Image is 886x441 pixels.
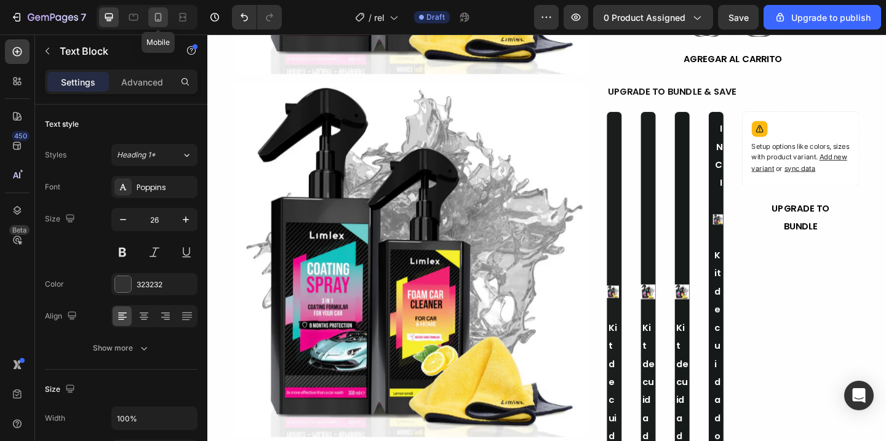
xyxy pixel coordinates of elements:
[12,131,30,141] div: 450
[764,5,881,30] button: Upgrade to publish
[45,381,78,398] div: Size
[9,225,30,235] div: Beta
[592,116,698,152] p: Setup options like colors, sizes with product variant.
[592,129,696,150] span: Add new variant
[45,119,79,130] div: Text style
[45,337,198,359] button: Show more
[434,12,709,42] button: AGREGAR AL CARRITO
[581,175,709,224] button: UPGRADE TO BUNDLE
[112,407,197,429] input: Auto
[81,10,86,25] p: 7
[774,11,871,24] div: Upgrade to publish
[61,76,95,89] p: Settings
[5,5,92,30] button: 7
[232,5,282,30] div: Undo/Redo
[628,141,661,150] span: sync data
[117,149,156,161] span: Heading 1*
[596,180,694,219] div: UPGRADE TO BUNDLE
[728,12,749,23] span: Save
[374,11,385,24] span: rel
[207,34,886,441] iframe: Design area
[471,84,501,252] button: INCLUDED
[137,182,194,193] div: Poppins
[434,84,464,252] button: INCLUDED
[93,342,150,354] div: Show more
[45,308,79,325] div: Align
[45,413,65,424] div: Width
[508,84,538,252] button: INCLUDED
[111,144,198,166] button: Heading 1*
[121,76,163,89] p: Advanced
[45,149,66,161] div: Styles
[718,5,759,30] button: Save
[426,12,445,23] span: Draft
[45,279,64,290] div: Color
[137,279,194,290] div: 323232
[593,5,713,30] button: 0 product assigned
[60,44,164,58] p: Text Block
[434,52,709,74] div: UPGRADE TO BUNDLE & SAVE
[604,11,685,24] span: 0 product assigned
[369,11,372,24] span: /
[45,181,60,193] div: Font
[45,211,78,228] div: Size
[550,92,561,173] div: INCI
[518,17,625,37] div: AGREGAR AL CARRITO
[844,381,874,410] div: Open Intercom Messenger
[617,141,661,150] span: or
